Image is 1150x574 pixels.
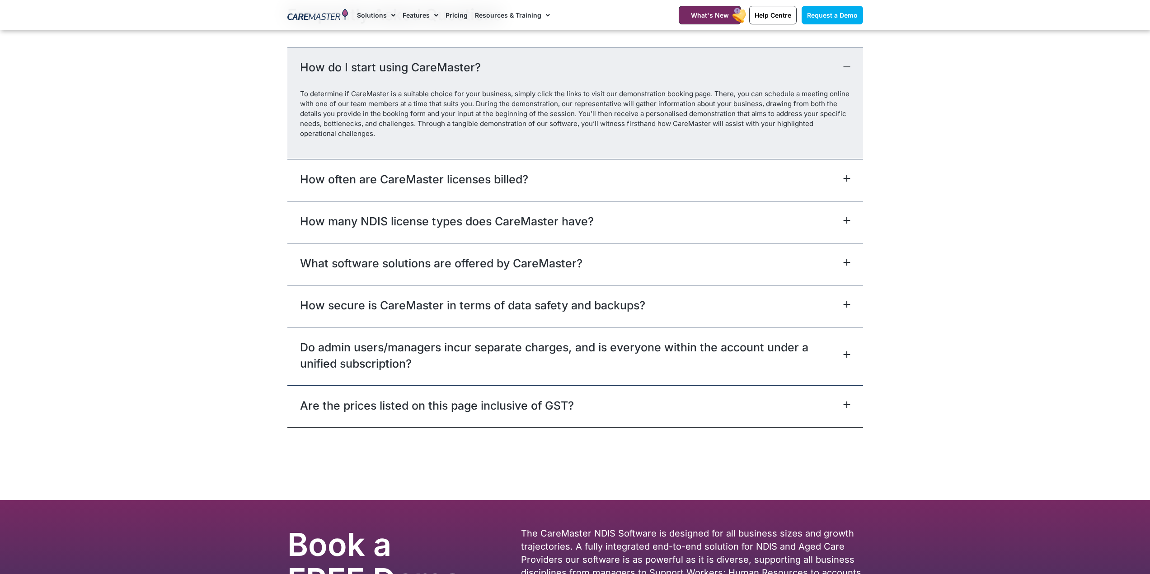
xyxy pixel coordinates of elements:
span: What's New [691,11,729,19]
div: Are the prices listed on this page inclusive of GST? [287,385,863,427]
a: What's New [679,6,741,24]
a: How many NDIS license types does CareMaster have? [300,213,594,229]
a: What software solutions are offered by CareMaster? [300,255,582,271]
a: Help Centre [749,6,797,24]
a: How do I start using CareMaster? [300,59,481,75]
div: What software solutions are offered by CareMaster? [287,243,863,285]
div: Do admin users/managers incur separate charges, and is everyone within the account under a unifie... [287,327,863,385]
a: Are the prices listed on this page inclusive of GST? [300,397,574,414]
div: How many NDIS license types does CareMaster have? [287,201,863,243]
span: Request a Demo [807,11,858,19]
a: How often are CareMaster licenses billed? [300,171,528,187]
a: How secure is CareMaster in terms of data safety and backups? [300,297,645,313]
div: How secure is CareMaster in terms of data safety and backups? [287,285,863,327]
span: Help Centre [755,11,791,19]
p: To determine if CareMaster is a suitable choice for your business, simply click the links to visi... [300,89,850,139]
div: How do I start using CareMaster? [287,89,863,159]
div: How do I start using CareMaster? [287,47,863,89]
a: Request a Demo [802,6,863,24]
div: How often are CareMaster licenses billed? [287,159,863,201]
img: CareMaster Logo [287,9,348,22]
a: Do admin users/managers incur separate charges, and is everyone within the account under a unifie... [300,339,841,372]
